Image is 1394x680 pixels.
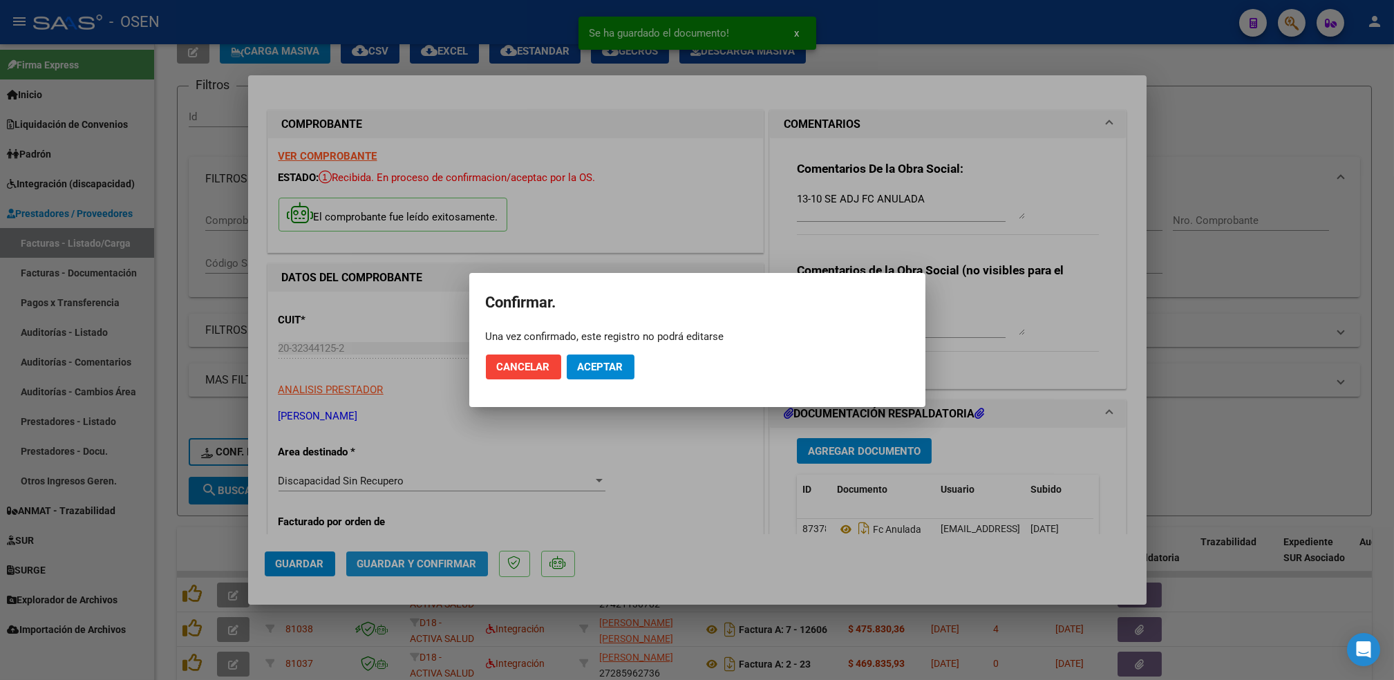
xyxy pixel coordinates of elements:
[486,355,561,379] button: Cancelar
[567,355,634,379] button: Aceptar
[1347,633,1380,666] div: Open Intercom Messenger
[486,330,909,343] div: Una vez confirmado, este registro no podrá editarse
[486,290,909,316] h2: Confirmar.
[497,361,550,373] span: Cancelar
[578,361,623,373] span: Aceptar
